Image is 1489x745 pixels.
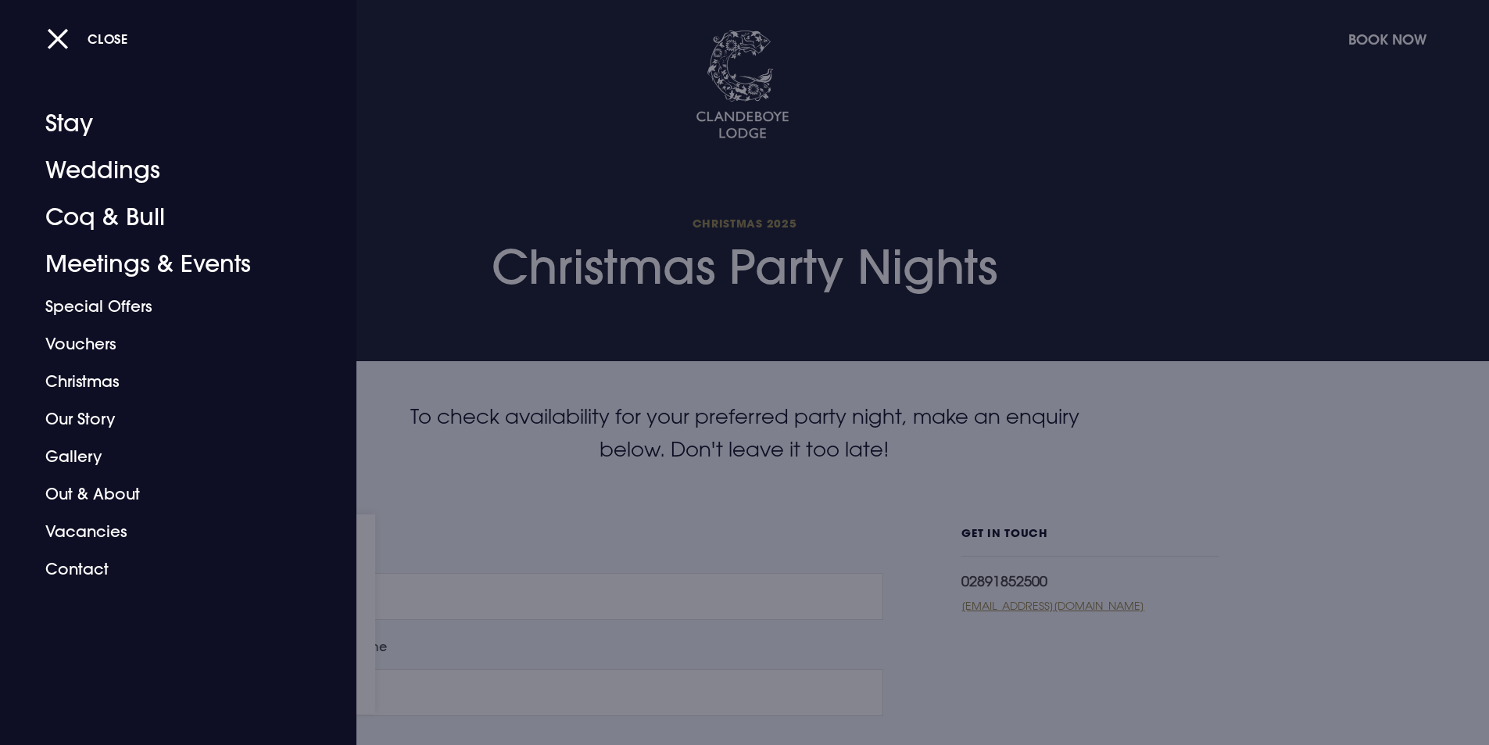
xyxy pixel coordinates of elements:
a: Special Offers [45,288,292,325]
a: Coq & Bull [45,194,292,241]
a: Our Story [45,400,292,438]
a: Gallery [45,438,292,475]
span: Close [88,30,128,47]
a: Out & About [45,475,292,513]
a: Weddings [45,147,292,194]
a: Vouchers [45,325,292,363]
button: Close [47,23,128,55]
a: Meetings & Events [45,241,292,288]
a: Contact [45,550,292,588]
a: Vacancies [45,513,292,550]
a: Stay [45,100,292,147]
a: Christmas [45,363,292,400]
